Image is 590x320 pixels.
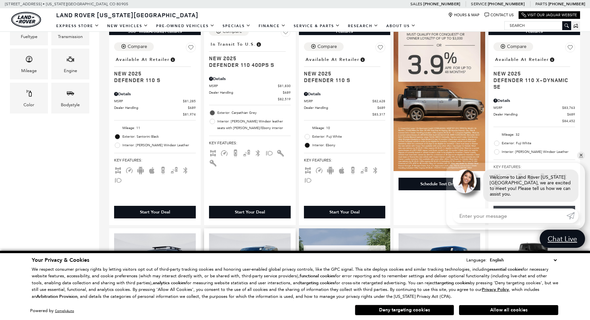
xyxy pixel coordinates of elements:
[549,56,555,63] span: Vehicle is in stock and ready for immediate delivery. Due to demand, availability is subject to c...
[483,169,578,202] div: Welcome to Land Rover [US_STATE][GEOGRAPHIC_DATA], we are excited to meet you! Please tell us how...
[30,309,74,313] div: Powered by
[502,149,575,155] span: Interior: [PERSON_NAME] Windsor Leather
[304,105,386,110] a: Dealer Handling $689
[375,42,385,55] button: Save Vehicle
[21,67,37,74] div: Mileage
[304,55,386,83] a: Available at RetailerNew 2025Defender 110 S
[493,77,570,90] span: Defender 110 X-Dynamic SE
[25,88,33,101] span: Color
[114,99,196,104] a: MSRP $81,285
[209,90,291,95] a: Dealer Handling $689
[471,2,486,6] span: Service
[114,91,196,97] div: Pricing Details - Defender 110 S
[567,112,575,117] span: $689
[256,41,262,48] span: Vehicle has shipped from factory of origin. Estimated time of delivery to Retailer is on average ...
[522,13,577,18] a: Visit Our Jaguar Website
[209,76,291,82] div: Pricing Details - Defender 110 400PS S
[377,105,385,110] span: $689
[544,234,580,243] span: Chat Live
[315,167,323,172] span: Adaptive Cruise Control
[304,70,381,77] span: New 2025
[114,233,196,295] img: 2025 LAND ROVER Defender 110 S
[209,160,217,165] span: Keyless Entry
[304,157,386,164] span: Key Features :
[51,49,89,79] div: EngineEngine
[66,54,74,67] span: Engine
[209,90,283,95] span: Dealer Handling
[209,83,291,88] a: MSRP $81,830
[278,97,291,102] span: $82,519
[436,280,470,286] strong: targeting cookies
[453,169,477,193] img: Agent profile photo
[306,56,359,63] span: Available at Retailer
[482,287,509,293] u: Privacy Policy
[278,83,291,88] span: $81,830
[338,167,346,172] span: Apple Car-Play
[188,105,196,110] span: $689
[183,99,196,104] span: $81,285
[11,12,41,27] img: Land Rover
[114,77,191,83] span: Defender 110 S
[58,33,83,40] div: Transmission
[495,56,549,63] span: Available at Retailer
[304,99,373,104] span: MSRP
[217,110,291,116] span: Exterior: Carpathian Grey
[56,11,198,19] span: Land Rover [US_STATE][GEOGRAPHIC_DATA]
[548,1,585,7] a: [PHONE_NUMBER]
[220,150,228,155] span: Adaptive Cruise Control
[209,83,278,88] span: MSRP
[488,256,558,264] select: Language Select
[485,13,514,18] a: Contact Us
[140,209,170,215] div: Start Your Deal
[290,20,344,32] a: Service & Parts
[420,181,459,187] div: Schedule Test Drive
[312,142,386,149] span: Interior: Ebony
[114,206,196,218] div: Start Your Deal
[21,33,37,40] div: Fueltype
[122,133,196,140] span: Exterior: Santorini Black
[209,55,286,62] span: New 2025
[359,56,365,63] span: Vehicle is in stock and ready for immediate delivery. Due to demand, availability is subject to c...
[219,20,255,32] a: Specials
[209,139,291,147] span: Key Features :
[114,177,122,182] span: Fog Lights
[211,41,256,48] span: In Transit to U.S.
[300,280,335,286] strong: targeting cookies
[493,55,575,90] a: Available at RetailerNew 2025Defender 110 X-Dynamic SE
[125,167,133,172] span: Adaptive Cruise Control
[493,130,575,139] li: Mileage: 32
[51,83,89,114] div: BodystyleBodystyle
[170,56,176,63] span: Vehicle is in stock and ready for immediate delivery. Due to demand, availability is subject to c...
[103,20,152,32] a: New Vehicles
[23,101,34,109] div: Color
[114,42,154,51] button: Compare Vehicle
[209,150,217,155] span: AWD
[281,27,291,40] button: Save Vehicle
[183,112,196,117] span: $81,974
[209,62,286,68] span: Defender 110 400PS S
[304,99,386,104] a: MSRP $82,628
[254,150,262,155] span: Bluetooth
[209,97,291,102] a: $82,519
[382,20,420,32] a: About Us
[453,208,567,223] input: Enter your message
[304,112,386,117] a: $83,317
[535,2,547,6] span: Parts
[304,167,312,172] span: AWD
[5,2,128,6] a: [STREET_ADDRESS] • [US_STATE][GEOGRAPHIC_DATA], CO 80905
[329,209,359,215] div: Start Your Deal
[232,150,239,155] span: Backup Camera
[114,167,122,172] span: AWD
[565,42,575,55] button: Save Vehicle
[493,42,533,51] button: Compare Vehicle
[507,44,527,50] div: Compare
[304,105,378,110] span: Dealer Handling
[64,67,77,74] div: Engine
[317,44,337,50] div: Compare
[300,273,335,279] strong: functional cookies
[448,13,480,18] a: Hours & Map
[344,20,382,32] a: Research
[399,233,480,295] img: 2025 LAND ROVER Defender 110 V8
[276,150,284,155] span: Interior Accents
[25,54,33,67] span: Mileage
